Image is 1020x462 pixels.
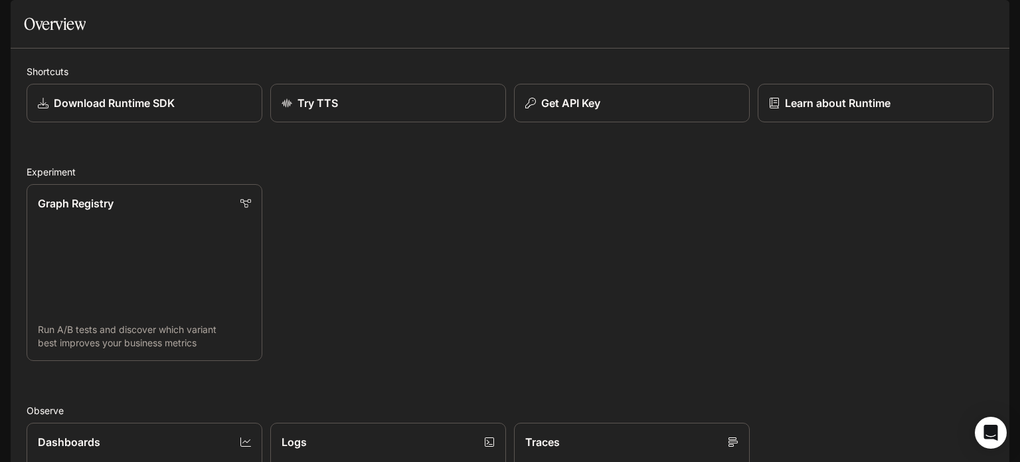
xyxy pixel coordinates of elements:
button: open drawer [10,7,34,31]
h2: Shortcuts [27,64,993,78]
h2: Observe [27,404,993,417]
p: Learn about Runtime [785,95,891,111]
p: Download Runtime SDK [54,95,175,111]
p: Traces [525,434,560,450]
p: Get API Key [541,95,600,111]
p: Dashboards [38,434,100,450]
a: Download Runtime SDK [27,84,262,122]
div: Open Intercom Messenger [975,417,1007,449]
button: Get API Key [514,84,750,122]
a: Learn about Runtime [758,84,993,122]
a: Try TTS [270,84,506,122]
h2: Experiment [27,165,993,179]
p: Graph Registry [38,195,114,211]
h1: Overview [24,11,86,37]
p: Run A/B tests and discover which variant best improves your business metrics [38,323,251,350]
p: Try TTS [297,95,338,111]
a: Graph RegistryRun A/B tests and discover which variant best improves your business metrics [27,184,262,361]
p: Logs [282,434,307,450]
